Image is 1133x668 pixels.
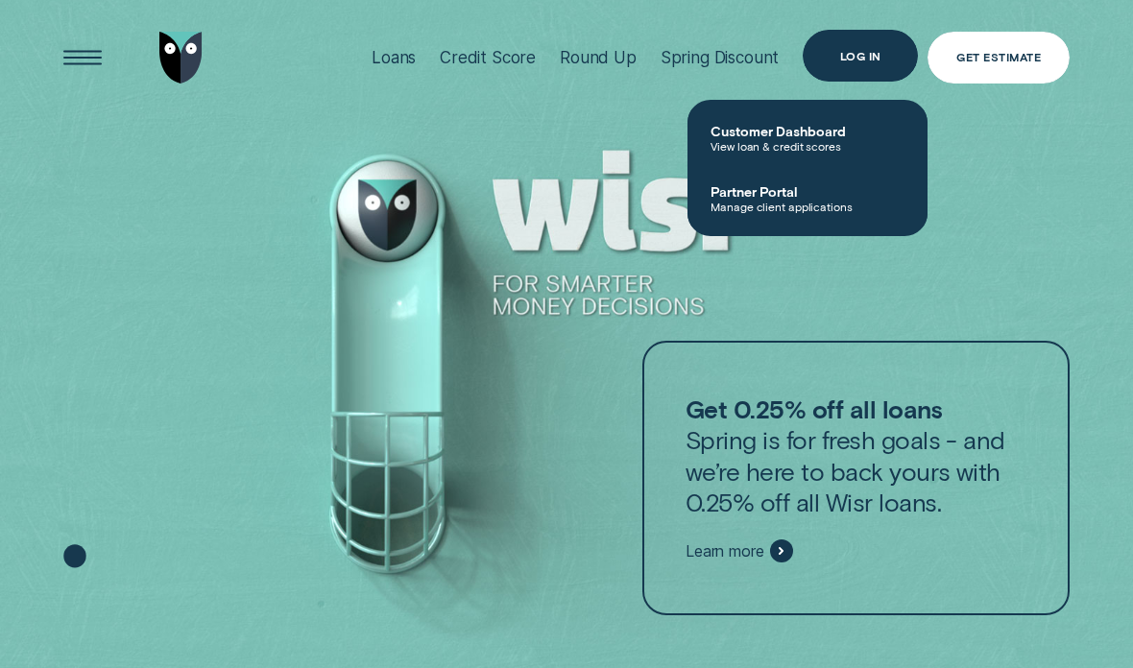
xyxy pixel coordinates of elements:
span: Learn more [686,541,763,561]
div: Spring Discount [661,48,779,67]
a: Get 0.25% off all loansSpring is for fresh goals - and we’re here to back yours with 0.25% off al... [642,341,1070,615]
button: Log in [803,30,918,82]
p: Spring is for fresh goals - and we’re here to back yours with 0.25% off all Wisr loans. [686,394,1026,518]
div: Credit Score [440,48,536,67]
div: Loans [372,48,416,67]
span: Customer Dashboard [711,123,904,139]
strong: Get 0.25% off all loans [686,394,942,423]
button: Open Menu [57,32,108,83]
span: Manage client applications [711,200,904,213]
span: Partner Portal [711,183,904,200]
span: View loan & credit scores [711,139,904,153]
img: Wisr [159,32,203,83]
a: Customer DashboardView loan & credit scores [687,107,928,168]
div: Round Up [560,48,637,67]
div: Get Estimate [956,52,1041,61]
a: Get Estimate [928,32,1070,83]
a: Partner PortalManage client applications [687,168,928,228]
div: Log in [840,51,881,60]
